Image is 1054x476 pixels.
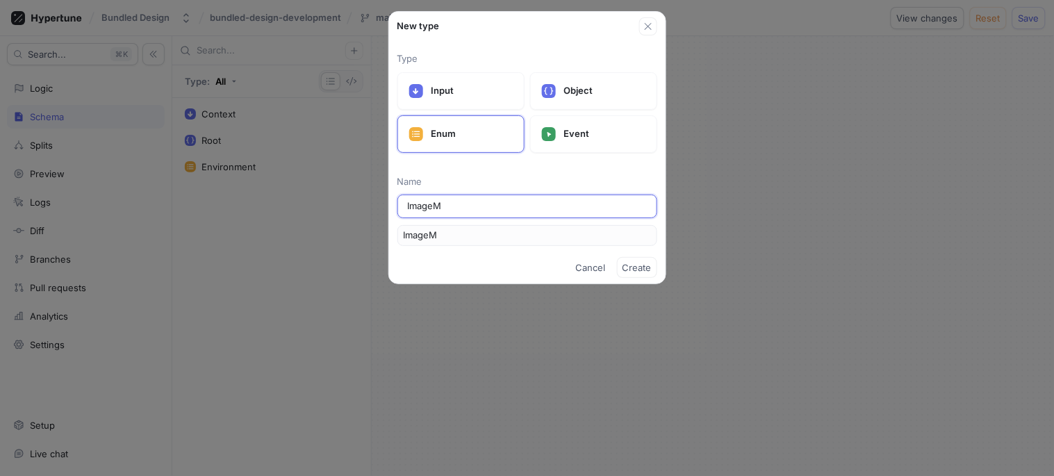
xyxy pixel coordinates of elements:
[397,52,657,66] p: Type
[570,257,611,278] button: Cancel
[564,127,645,141] p: Event
[397,175,657,189] p: Name
[408,199,647,213] input: Enter a name for this type
[617,257,657,278] button: Create
[431,127,513,141] p: Enum
[431,84,513,98] p: Input
[564,84,645,98] p: Object
[397,19,440,33] p: New type
[576,263,606,272] span: Cancel
[623,263,652,272] span: Create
